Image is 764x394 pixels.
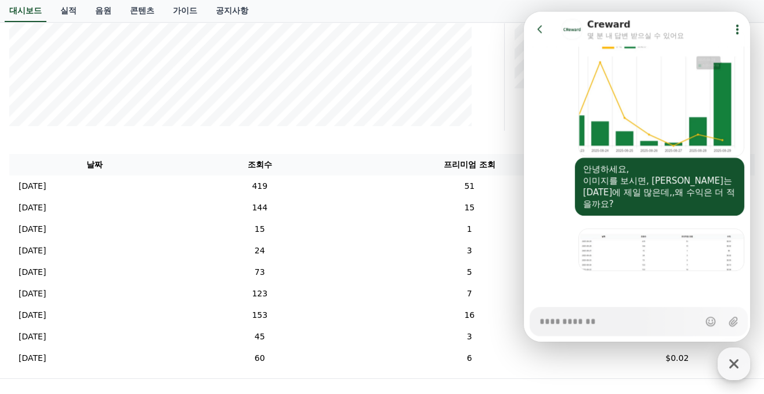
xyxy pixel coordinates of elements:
td: 60 [180,348,339,369]
td: 51 [339,175,599,197]
td: 24 [180,240,339,262]
p: [DATE] [19,288,46,300]
td: 123 [180,283,339,305]
td: 7 [339,283,599,305]
th: 조회수 [180,154,339,175]
td: 73 [180,262,339,283]
td: $0.02 [599,348,755,369]
td: 419 [180,175,339,197]
iframe: Channel chat [524,12,750,342]
td: 144 [180,197,339,219]
td: 15 [180,219,339,240]
p: [DATE] [19,223,46,235]
p: [DATE] [19,352,46,364]
td: 1 [339,219,599,240]
p: [DATE] [19,331,46,343]
th: 프리미엄 조회 [339,154,599,175]
p: [DATE] [19,202,46,214]
td: 3 [339,240,599,262]
p: [DATE] [19,266,46,278]
td: 153 [180,305,339,326]
p: [DATE] [19,309,46,321]
th: 날짜 [9,154,180,175]
td: 3 [339,326,599,348]
td: 45 [180,326,339,348]
td: 15 [339,197,599,219]
p: [DATE] [19,245,46,257]
p: [DATE] [19,180,46,192]
td: 16 [339,305,599,326]
td: 6 [339,348,599,369]
td: 5 [339,262,599,283]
